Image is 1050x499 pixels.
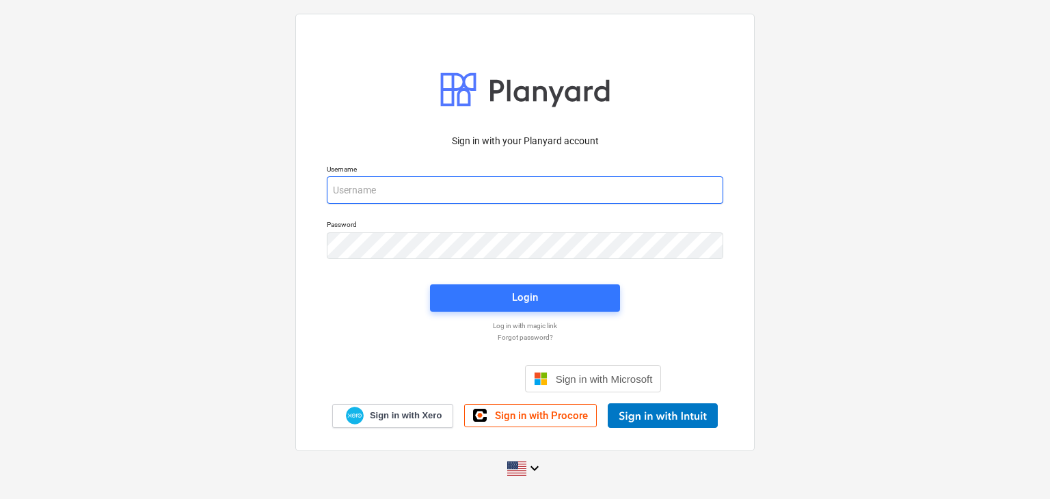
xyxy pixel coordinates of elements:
i: keyboard_arrow_down [526,460,543,476]
a: Log in with magic link [320,321,730,330]
span: Sign in with Microsoft [556,373,653,385]
span: Sign in with Procore [495,409,588,422]
input: Username [327,176,723,204]
iframe: Sign in with Google Button [382,364,521,394]
a: Sign in with Xero [332,404,454,428]
iframe: Chat Widget [982,433,1050,499]
p: Sign in with your Planyard account [327,134,723,148]
button: Login [430,284,620,312]
p: Username [327,165,723,176]
a: Forgot password? [320,333,730,342]
img: Microsoft logo [534,372,548,386]
img: Xero logo [346,407,364,425]
p: Password [327,220,723,232]
div: Login [512,288,538,306]
span: Sign in with Xero [370,409,442,422]
a: Sign in with Procore [464,404,597,427]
